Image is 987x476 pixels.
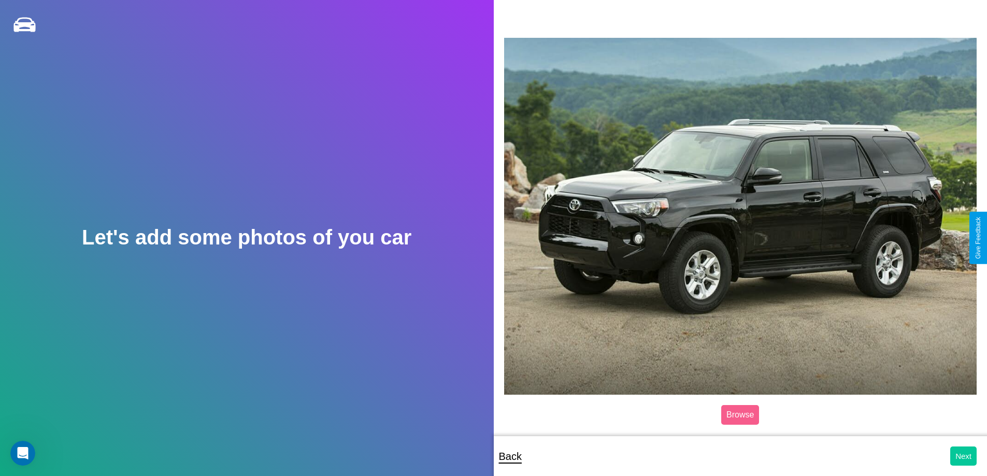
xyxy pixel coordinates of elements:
div: Give Feedback [975,217,982,259]
iframe: Intercom live chat [10,441,35,466]
button: Next [950,446,977,466]
p: Back [499,447,522,466]
img: posted [504,38,977,394]
label: Browse [721,405,759,425]
h2: Let's add some photos of you car [82,226,411,249]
